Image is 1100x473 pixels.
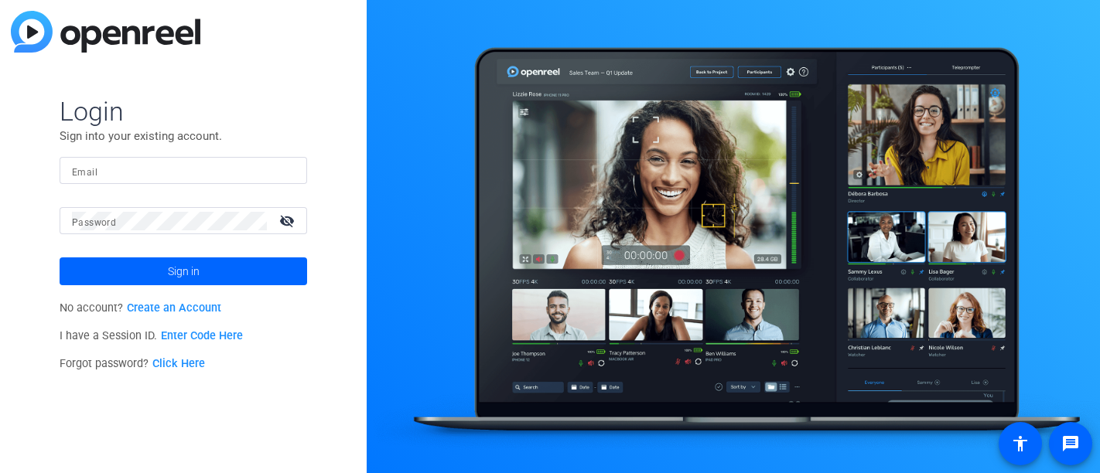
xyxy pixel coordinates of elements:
mat-icon: visibility_off [270,209,307,232]
mat-icon: accessibility [1011,434,1030,453]
a: Click Here [152,357,205,370]
mat-icon: message [1061,434,1080,453]
span: Login [60,95,307,128]
p: Sign into your existing account. [60,128,307,145]
a: Create an Account [127,301,221,315]
button: Sign in [60,257,307,285]
span: I have a Session ID. [60,329,243,342]
span: Sign in [168,252,200,291]
span: No account? [60,301,221,315]
a: Enter Code Here [161,329,243,342]
mat-label: Email [72,167,97,178]
input: Enter Email Address [72,162,295,180]
mat-label: Password [72,217,116,228]
span: Forgot password? [60,357,205,370]
img: blue-gradient.svg [11,11,200,53]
